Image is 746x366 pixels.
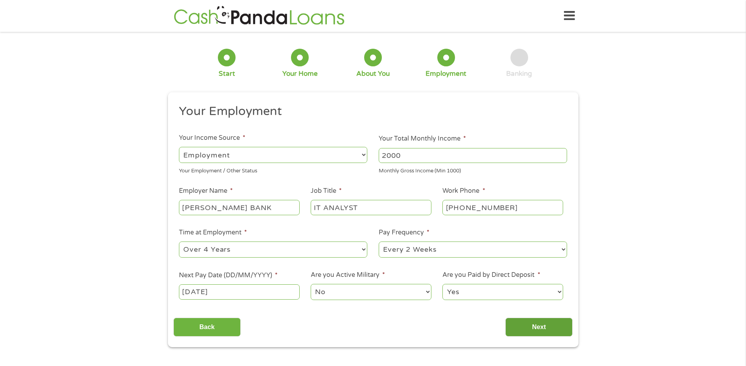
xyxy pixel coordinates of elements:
label: Next Pay Date (DD/MM/YYYY) [179,271,278,280]
h2: Your Employment [179,104,561,119]
label: Job Title [311,187,342,195]
img: GetLoanNow Logo [171,5,347,27]
input: (231) 754-4010 [442,200,563,215]
label: Work Phone [442,187,485,195]
input: Cashier [311,200,431,215]
input: 1800 [379,148,567,163]
div: Employment [425,70,466,78]
div: Your Employment / Other Status [179,165,367,175]
input: Back [173,318,241,337]
input: Next [505,318,573,337]
input: Use the arrow keys to pick a date [179,284,299,299]
label: Are you Paid by Direct Deposit [442,271,540,279]
label: Time at Employment [179,229,247,237]
input: Walmart [179,200,299,215]
label: Are you Active Military [311,271,385,279]
label: Your Income Source [179,134,245,142]
div: Start [219,70,235,78]
label: Employer Name [179,187,233,195]
div: Banking [506,70,532,78]
label: Pay Frequency [379,229,429,237]
div: Monthly Gross Income (Min 1000) [379,165,567,175]
div: About You [356,70,390,78]
div: Your Home [282,70,318,78]
label: Your Total Monthly Income [379,135,466,143]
